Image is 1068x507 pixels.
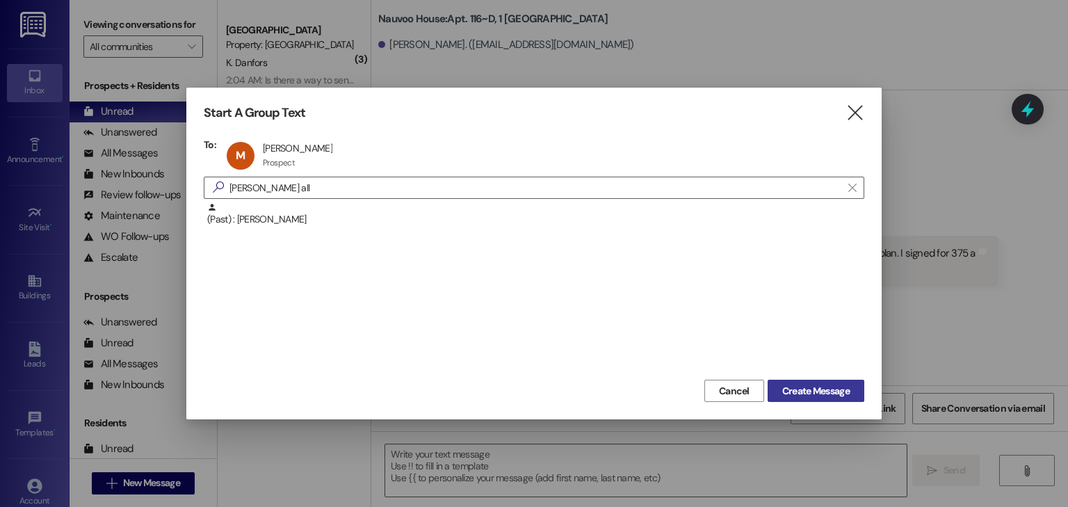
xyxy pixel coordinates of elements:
input: Search for any contact or apartment [229,178,841,198]
h3: To: [204,138,216,151]
i:  [845,106,864,120]
button: Clear text [841,177,864,198]
i:  [207,180,229,195]
span: Cancel [719,384,750,399]
div: (Past) : [PERSON_NAME] [204,202,864,237]
i:  [848,182,856,193]
div: (Past) : [PERSON_NAME] [207,202,864,227]
h3: Start A Group Text [204,105,305,121]
button: Cancel [704,380,764,402]
span: M [236,148,245,163]
span: Create Message [782,384,850,399]
div: Prospect [263,157,295,168]
button: Create Message [768,380,864,402]
div: [PERSON_NAME] [263,142,332,154]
